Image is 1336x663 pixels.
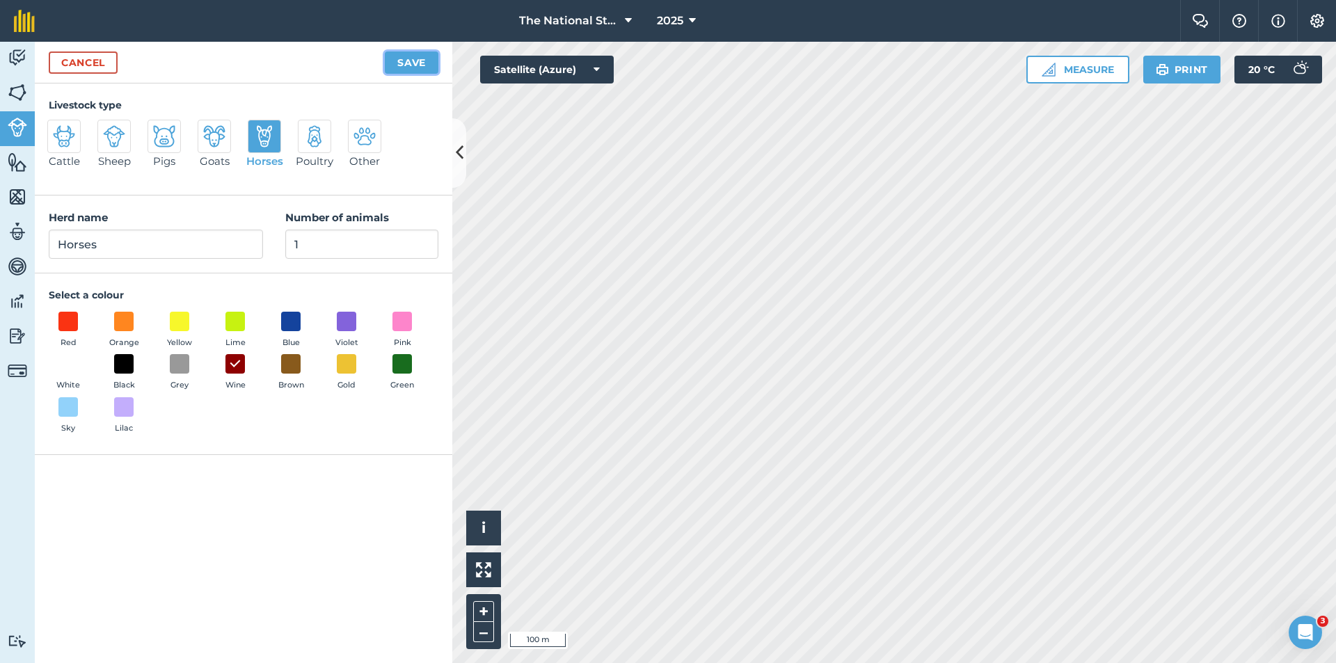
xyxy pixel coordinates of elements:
[253,125,276,147] img: svg+xml;base64,PD94bWwgdmVyc2lvbj0iMS4wIiBlbmNvZGluZz0idXRmLTgiPz4KPCEtLSBHZW5lcmF0b3I6IEFkb2JlIE...
[109,337,139,349] span: Orange
[49,153,80,170] span: Cattle
[8,82,27,103] img: svg+xml;base64,PHN2ZyB4bWxucz0iaHR0cDovL3d3dy53My5vcmcvMjAwMC9zdmciIHdpZHRoPSI1NiIgaGVpZ2h0PSI2MC...
[56,379,80,392] span: White
[160,354,199,392] button: Grey
[278,379,304,392] span: Brown
[657,13,683,29] span: 2025
[203,125,225,147] img: svg+xml;base64,PD94bWwgdmVyc2lvbj0iMS4wIiBlbmNvZGluZz0idXRmLTgiPz4KPCEtLSBHZW5lcmF0b3I6IEFkb2JlIE...
[337,379,356,392] span: Gold
[170,379,189,392] span: Grey
[49,97,438,113] h4: Livestock type
[353,125,376,147] img: svg+xml;base64,PD94bWwgdmVyc2lvbj0iMS4wIiBlbmNvZGluZz0idXRmLTgiPz4KPCEtLSBHZW5lcmF0b3I6IEFkb2JlIE...
[383,312,422,349] button: Pink
[49,397,88,435] button: Sky
[271,312,310,349] button: Blue
[49,289,124,301] strong: Select a colour
[8,152,27,173] img: svg+xml;base64,PHN2ZyB4bWxucz0iaHR0cDovL3d3dy53My5vcmcvMjAwMC9zdmciIHdpZHRoPSI1NiIgaGVpZ2h0PSI2MC...
[285,211,389,224] strong: Number of animals
[476,562,491,577] img: Four arrows, one pointing top left, one top right, one bottom right and the last bottom left
[49,51,118,74] a: Cancel
[200,153,230,170] span: Goats
[229,356,241,372] img: svg+xml;base64,PHN2ZyB4bWxucz0iaHR0cDovL3d3dy53My5vcmcvMjAwMC9zdmciIHdpZHRoPSIxOCIgaGVpZ2h0PSIyNC...
[61,337,77,349] span: Red
[1026,56,1129,83] button: Measure
[8,326,27,346] img: svg+xml;base64,PD94bWwgdmVyc2lvbj0iMS4wIiBlbmNvZGluZz0idXRmLTgiPz4KPCEtLSBHZW5lcmF0b3I6IEFkb2JlIE...
[167,337,192,349] span: Yellow
[225,337,246,349] span: Lime
[473,622,494,642] button: –
[1143,56,1221,83] button: Print
[153,125,175,147] img: svg+xml;base64,PD94bWwgdmVyc2lvbj0iMS4wIiBlbmNvZGluZz0idXRmLTgiPz4KPCEtLSBHZW5lcmF0b3I6IEFkb2JlIE...
[466,511,501,545] button: i
[115,422,133,435] span: Lilac
[519,13,619,29] span: The National Stud
[53,125,75,147] img: svg+xml;base64,PD94bWwgdmVyc2lvbj0iMS4wIiBlbmNvZGluZz0idXRmLTgiPz4KPCEtLSBHZW5lcmF0b3I6IEFkb2JlIE...
[296,153,333,170] span: Poultry
[1156,61,1169,78] img: svg+xml;base64,PHN2ZyB4bWxucz0iaHR0cDovL3d3dy53My5vcmcvMjAwMC9zdmciIHdpZHRoPSIxOSIgaGVpZ2h0PSIyNC...
[8,361,27,381] img: svg+xml;base64,PD94bWwgdmVyc2lvbj0iMS4wIiBlbmNvZGluZz0idXRmLTgiPz4KPCEtLSBHZW5lcmF0b3I6IEFkb2JlIE...
[8,291,27,312] img: svg+xml;base64,PD94bWwgdmVyc2lvbj0iMS4wIiBlbmNvZGluZz0idXRmLTgiPz4KPCEtLSBHZW5lcmF0b3I6IEFkb2JlIE...
[385,51,438,74] button: Save
[49,312,88,349] button: Red
[1042,63,1056,77] img: Ruler icon
[225,379,246,392] span: Wine
[8,47,27,68] img: svg+xml;base64,PD94bWwgdmVyc2lvbj0iMS4wIiBlbmNvZGluZz0idXRmLTgiPz4KPCEtLSBHZW5lcmF0b3I6IEFkb2JlIE...
[1317,616,1328,627] span: 3
[283,337,300,349] span: Blue
[394,337,411,349] span: Pink
[327,354,366,392] button: Gold
[8,186,27,207] img: svg+xml;base64,PHN2ZyB4bWxucz0iaHR0cDovL3d3dy53My5vcmcvMjAwMC9zdmciIHdpZHRoPSI1NiIgaGVpZ2h0PSI2MC...
[335,337,358,349] span: Violet
[104,312,143,349] button: Orange
[1289,616,1322,649] iframe: Intercom live chat
[216,312,255,349] button: Lime
[216,354,255,392] button: Wine
[473,601,494,622] button: +
[104,354,143,392] button: Black
[1248,56,1275,83] span: 20 ° C
[303,125,326,147] img: svg+xml;base64,PD94bWwgdmVyc2lvbj0iMS4wIiBlbmNvZGluZz0idXRmLTgiPz4KPCEtLSBHZW5lcmF0b3I6IEFkb2JlIE...
[14,10,35,32] img: fieldmargin Logo
[1271,13,1285,29] img: svg+xml;base64,PHN2ZyB4bWxucz0iaHR0cDovL3d3dy53My5vcmcvMjAwMC9zdmciIHdpZHRoPSIxNyIgaGVpZ2h0PSIxNy...
[1192,14,1209,28] img: Two speech bubbles overlapping with the left bubble in the forefront
[61,422,75,435] span: Sky
[390,379,414,392] span: Green
[1231,14,1248,28] img: A question mark icon
[383,354,422,392] button: Green
[327,312,366,349] button: Violet
[349,153,380,170] span: Other
[1234,56,1322,83] button: 20 °C
[8,118,27,137] img: svg+xml;base64,PD94bWwgdmVyc2lvbj0iMS4wIiBlbmNvZGluZz0idXRmLTgiPz4KPCEtLSBHZW5lcmF0b3I6IEFkb2JlIE...
[482,519,486,536] span: i
[104,397,143,435] button: Lilac
[103,125,125,147] img: svg+xml;base64,PD94bWwgdmVyc2lvbj0iMS4wIiBlbmNvZGluZz0idXRmLTgiPz4KPCEtLSBHZW5lcmF0b3I6IEFkb2JlIE...
[480,56,614,83] button: Satellite (Azure)
[1309,14,1326,28] img: A cog icon
[49,211,108,224] strong: Herd name
[153,153,175,170] span: Pigs
[1286,56,1314,83] img: svg+xml;base64,PD94bWwgdmVyc2lvbj0iMS4wIiBlbmNvZGluZz0idXRmLTgiPz4KPCEtLSBHZW5lcmF0b3I6IEFkb2JlIE...
[8,221,27,242] img: svg+xml;base64,PD94bWwgdmVyc2lvbj0iMS4wIiBlbmNvZGluZz0idXRmLTgiPz4KPCEtLSBHZW5lcmF0b3I6IEFkb2JlIE...
[113,379,135,392] span: Black
[8,634,27,648] img: svg+xml;base64,PD94bWwgdmVyc2lvbj0iMS4wIiBlbmNvZGluZz0idXRmLTgiPz4KPCEtLSBHZW5lcmF0b3I6IEFkb2JlIE...
[246,153,283,170] span: Horses
[271,354,310,392] button: Brown
[160,312,199,349] button: Yellow
[8,256,27,277] img: svg+xml;base64,PD94bWwgdmVyc2lvbj0iMS4wIiBlbmNvZGluZz0idXRmLTgiPz4KPCEtLSBHZW5lcmF0b3I6IEFkb2JlIE...
[49,354,88,392] button: White
[98,153,131,170] span: Sheep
